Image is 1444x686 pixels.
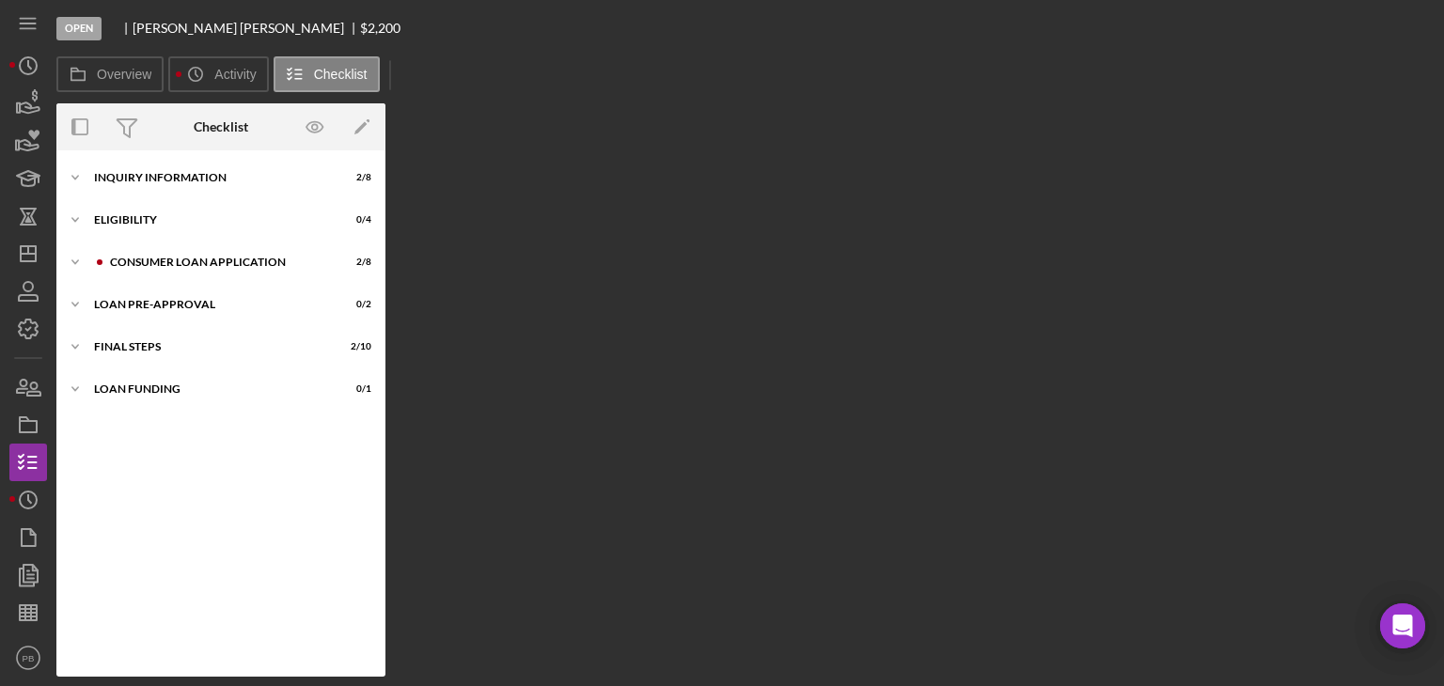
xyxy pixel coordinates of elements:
[337,172,371,183] div: 2 / 8
[214,67,256,82] label: Activity
[314,67,368,82] label: Checklist
[9,639,47,677] button: PB
[97,67,151,82] label: Overview
[194,119,248,134] div: Checklist
[56,17,102,40] div: Open
[1380,603,1425,648] div: Open Intercom Messenger
[94,299,324,310] div: Loan Pre-Approval
[168,56,268,92] button: Activity
[274,56,380,92] button: Checklist
[360,20,400,36] span: $2,200
[337,383,371,395] div: 0 / 1
[94,341,324,352] div: FINAL STEPS
[133,21,360,36] div: [PERSON_NAME] [PERSON_NAME]
[337,257,371,268] div: 2 / 8
[94,214,324,226] div: Eligibility
[94,383,324,395] div: Loan Funding
[56,56,164,92] button: Overview
[94,172,324,183] div: Inquiry Information
[23,653,35,663] text: PB
[110,257,324,268] div: Consumer Loan Application
[337,299,371,310] div: 0 / 2
[337,214,371,226] div: 0 / 4
[337,341,371,352] div: 2 / 10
